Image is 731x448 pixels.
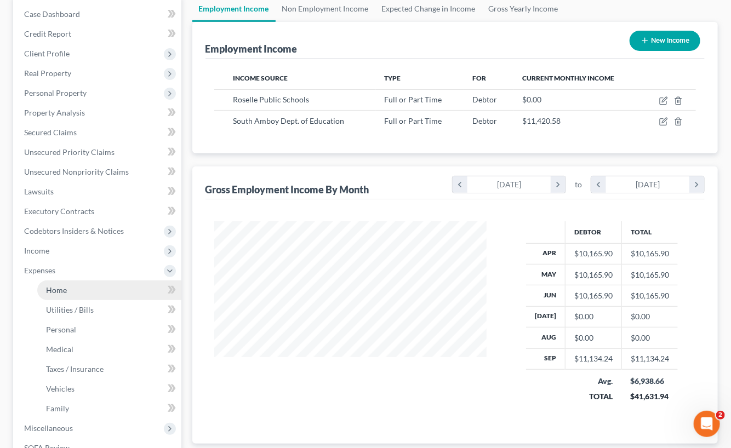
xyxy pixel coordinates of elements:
td: $10,165.90 [621,285,678,306]
td: $0.00 [621,306,678,327]
th: Apr [526,243,566,264]
span: Personal [46,325,76,334]
div: TOTAL [574,391,613,402]
span: Secured Claims [24,128,77,137]
a: Medical [37,340,181,359]
span: Vehicles [46,384,75,393]
span: Personal Property [24,88,87,97]
iframe: Intercom live chat [694,411,720,437]
i: chevron_left [453,176,467,193]
span: Lawsuits [24,187,54,196]
button: New Income [630,31,700,51]
span: Debtor [473,116,498,125]
a: Executory Contracts [15,202,181,221]
span: Home [46,285,67,295]
span: Credit Report [24,29,71,38]
div: [DATE] [606,176,690,193]
th: Total [621,221,678,243]
span: $0.00 [522,95,541,104]
div: Employment Income [205,42,298,55]
a: Unsecured Nonpriority Claims [15,162,181,182]
a: Lawsuits [15,182,181,202]
div: $10,165.90 [574,290,613,301]
span: Expenses [24,266,55,275]
div: $41,631.94 [630,391,669,402]
span: Type [385,74,401,82]
div: $0.00 [574,311,613,322]
div: $6,938.66 [630,376,669,387]
span: Income Source [233,74,288,82]
i: chevron_right [689,176,704,193]
div: $10,165.90 [574,269,613,280]
a: Home [37,280,181,300]
a: Family [37,399,181,418]
td: $10,165.90 [621,264,678,285]
span: Case Dashboard [24,9,80,19]
span: Client Profile [24,49,70,58]
a: Personal [37,320,181,340]
span: Debtor [473,95,498,104]
a: Case Dashboard [15,4,181,24]
th: Aug [526,328,566,348]
a: Property Analysis [15,103,181,123]
span: $11,420.58 [522,116,561,125]
span: to [575,179,582,190]
td: $0.00 [621,328,678,348]
div: Gross Employment Income By Month [205,183,369,196]
th: Debtor [565,221,621,243]
td: $11,134.24 [621,348,678,369]
th: [DATE] [526,306,566,327]
th: Sep [526,348,566,369]
div: $0.00 [574,332,613,343]
span: Income [24,246,49,255]
span: For [473,74,487,82]
span: South Amboy Dept. of Education [233,116,344,125]
div: Avg. [574,376,613,387]
span: Current Monthly Income [522,74,614,82]
span: Property Analysis [24,108,85,117]
th: May [526,264,566,285]
div: $10,165.90 [574,248,613,259]
span: Codebtors Insiders & Notices [24,226,124,236]
i: chevron_right [551,176,566,193]
a: Utilities / Bills [37,300,181,320]
span: Unsecured Nonpriority Claims [24,167,129,176]
span: Full or Part Time [385,116,442,125]
span: Executory Contracts [24,206,94,216]
span: Family [46,404,69,413]
i: chevron_left [591,176,606,193]
a: Vehicles [37,379,181,399]
span: Roselle Public Schools [233,95,309,104]
span: Taxes / Insurance [46,364,104,374]
td: $10,165.90 [621,243,678,264]
a: Unsecured Priority Claims [15,142,181,162]
span: Full or Part Time [385,95,442,104]
span: Real Property [24,68,71,78]
span: Miscellaneous [24,423,73,433]
span: Medical [46,344,73,354]
span: Unsecured Priority Claims [24,147,115,157]
a: Secured Claims [15,123,181,142]
div: [DATE] [467,176,551,193]
th: Jun [526,285,566,306]
a: Credit Report [15,24,181,44]
div: $11,134.24 [574,353,613,364]
span: 2 [716,411,725,420]
a: Taxes / Insurance [37,359,181,379]
span: Utilities / Bills [46,305,94,314]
